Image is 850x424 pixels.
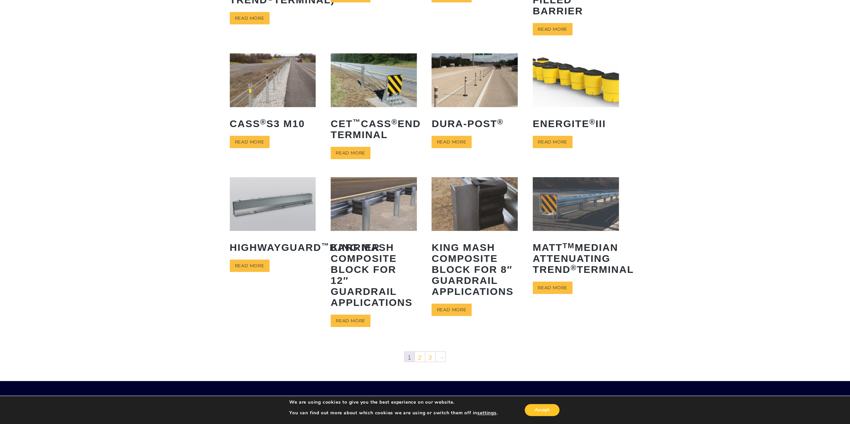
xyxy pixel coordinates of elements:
[533,113,619,134] h2: ENERGITE III
[230,53,316,134] a: CASS®S3 M10
[425,352,435,362] a: 3
[497,118,504,126] sup: ®
[230,136,270,148] a: Read more about “CASS® S3 M10”
[230,351,621,364] nav: Product Pagination
[331,177,417,313] a: King MASH Composite Block for 12″ Guardrail Applications
[533,23,572,35] a: Read more about “ArmorZone® TL-2 Water-Filled Barrier”
[331,237,417,313] h2: King MASH Composite Block for 12″ Guardrail Applications
[432,53,518,134] a: Dura-Post®
[230,113,316,134] h2: CASS S3 M10
[432,113,518,134] h2: Dura-Post
[432,237,518,302] h2: King MASH Composite Block for 8″ Guardrail Applications
[570,264,577,272] sup: ®
[230,177,316,258] a: HighwayGuard™Barrier
[353,118,361,126] sup: ™
[415,352,425,362] a: 2
[562,242,575,250] sup: TM
[533,136,572,148] a: Read more about “ENERGITE® III”
[533,53,619,134] a: ENERGITE®III
[331,147,370,159] a: Read more about “CET™ CASS® End Terminal”
[533,282,572,294] a: Read more about “MATTTM Median Attenuating TREND® Terminal”
[525,404,559,416] button: Accept
[432,177,518,302] a: King MASH Composite Block for 8″ Guardrail Applications
[230,237,316,258] h2: HighwayGuard Barrier
[391,118,398,126] sup: ®
[432,136,471,148] a: Read more about “Dura-Post®”
[289,410,498,416] p: You can find out more about which cookies we are using or switch them off in .
[533,237,619,280] h2: MATT Median Attenuating TREND Terminal
[432,304,471,316] a: Read more about “King MASH Composite Block for 8" Guardrail Applications”
[589,118,596,126] sup: ®
[331,53,417,145] a: CET™CASS®End Terminal
[230,12,270,24] a: Read more about “4F-TTM (4 Foot Flared TREND® Terminal)”
[289,399,498,405] p: We are using cookies to give you the best experience on our website.
[533,177,619,280] a: MATTTMMedian Attenuating TREND®Terminal
[331,315,370,327] a: Read more about “King MASH Composite Block for 12" Guardrail Applications”
[331,113,417,145] h2: CET CASS End Terminal
[230,260,270,272] a: Read more about “HighwayGuard™ Barrier”
[436,352,446,362] a: →
[404,352,414,362] span: 1
[260,118,267,126] sup: ®
[477,410,496,416] button: settings
[321,242,330,250] sup: ™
